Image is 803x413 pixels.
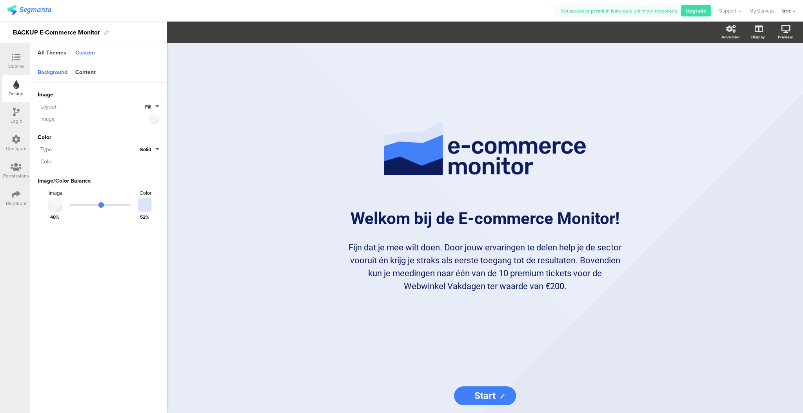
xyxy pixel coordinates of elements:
[145,103,159,110] button: Fill
[6,200,27,207] div: Distribute
[38,133,159,141] div: Color
[145,103,151,110] span: Fill
[778,34,793,40] div: Preview
[561,7,677,14] span: Get access to premium features & unlimited responses
[8,63,24,70] div: Outline
[13,26,100,39] div: BACKUP E-Commerce Monitor
[140,146,159,153] button: Solid
[38,158,159,166] div: Color
[34,47,70,60] div: All Themes
[140,214,151,221] div: 52%
[45,214,59,221] div: 48%
[7,5,51,15] img: segmanta logo
[38,91,159,99] span: Image
[3,172,29,179] div: Permissions
[38,177,91,185] div: Image/Color Balance
[38,145,140,154] div: Type
[49,189,62,197] div: Image
[71,47,99,60] div: Custom
[348,241,622,293] p: Fijn dat je mee wilt doen. Door jouw ervaringen te delen help je de sector vooruit én krijg je st...
[751,34,765,40] div: Display
[686,7,706,14] span: Upgrade
[782,7,791,14] div: bric
[721,34,739,40] div: Advanced
[140,189,151,197] div: Color
[34,66,71,80] div: Background
[6,145,27,152] div: Configure
[454,386,516,405] input: Start
[38,103,145,111] div: Layout
[11,118,22,125] div: Logic
[9,90,24,97] div: Design
[719,7,736,14] span: Support
[71,66,100,80] div: Content
[340,209,630,228] p: Welkom bij de E-commerce Monitor!
[140,146,151,153] span: Solid
[38,115,144,123] div: Image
